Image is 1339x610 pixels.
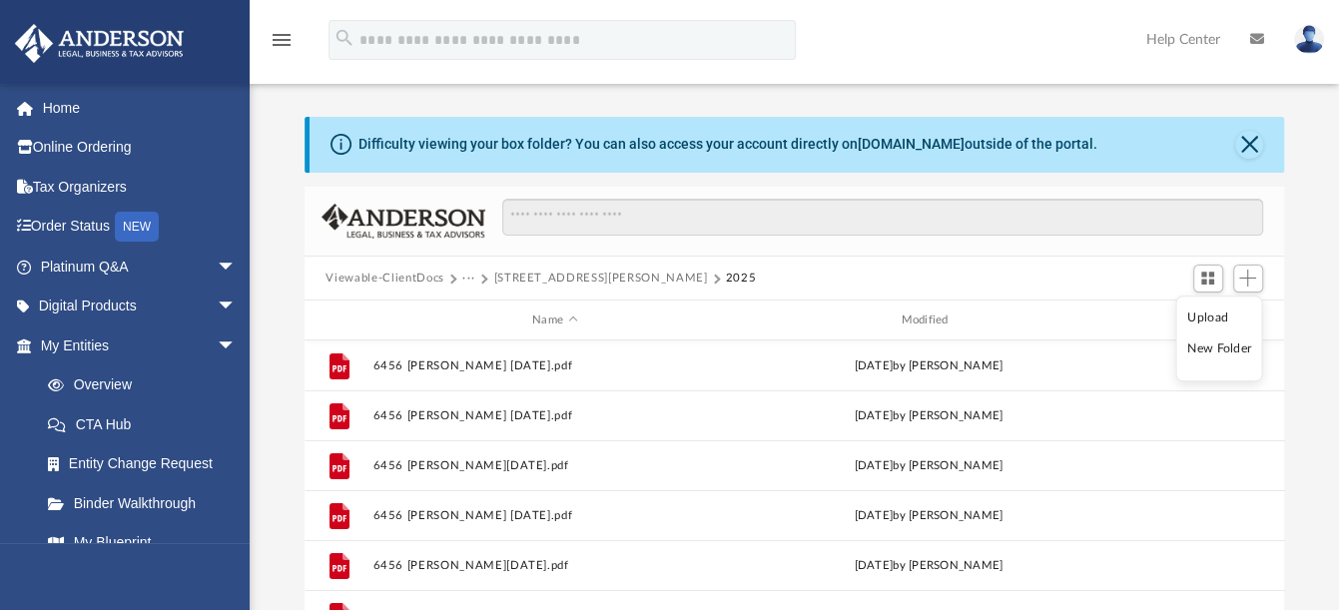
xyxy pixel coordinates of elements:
[372,509,737,522] button: 6456 [PERSON_NAME] [DATE].pdf
[371,311,737,329] div: Name
[28,483,267,523] a: Binder Walkthrough
[462,270,475,288] button: ···
[334,27,355,49] i: search
[1176,297,1263,382] ul: Add
[115,212,159,242] div: NEW
[28,444,267,484] a: Entity Change Request
[313,311,362,329] div: id
[1187,338,1251,359] li: New Folder
[217,325,257,366] span: arrow_drop_down
[28,404,267,444] a: CTA Hub
[14,247,267,287] a: Platinum Q&Aarrow_drop_down
[217,287,257,327] span: arrow_drop_down
[745,311,1110,329] div: Modified
[746,507,1110,525] div: [DATE] by [PERSON_NAME]
[358,134,1097,155] div: Difficulty viewing your box folder? You can also access your account directly on outside of the p...
[14,207,267,248] a: Order StatusNEW
[372,559,737,572] button: 6456 [PERSON_NAME][DATE].pdf
[858,136,965,152] a: [DOMAIN_NAME]
[1119,311,1259,329] div: id
[502,199,1262,237] input: Search files and folders
[14,128,267,168] a: Online Ordering
[14,287,267,326] a: Digital Productsarrow_drop_down
[270,28,294,52] i: menu
[746,457,1110,475] div: [DATE] by [PERSON_NAME]
[14,88,267,128] a: Home
[726,270,757,288] button: 2025
[746,557,1110,575] div: [DATE] by [PERSON_NAME]
[1294,25,1324,54] img: User Pic
[746,357,1110,375] div: [DATE] by [PERSON_NAME]
[14,167,267,207] a: Tax Organizers
[372,409,737,422] button: 6456 [PERSON_NAME] [DATE].pdf
[746,407,1110,425] div: [DATE] by [PERSON_NAME]
[270,38,294,52] a: menu
[28,365,267,405] a: Overview
[372,459,737,472] button: 6456 [PERSON_NAME][DATE].pdf
[493,270,707,288] button: [STREET_ADDRESS][PERSON_NAME]
[28,523,257,563] a: My Blueprint
[1193,265,1223,293] button: Switch to Grid View
[1233,265,1263,293] button: Add
[217,247,257,288] span: arrow_drop_down
[1187,307,1251,328] li: Upload
[372,359,737,372] button: 6456 [PERSON_NAME] [DATE].pdf
[9,24,190,63] img: Anderson Advisors Platinum Portal
[326,270,443,288] button: Viewable-ClientDocs
[14,325,267,365] a: My Entitiesarrow_drop_down
[1235,131,1263,159] button: Close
